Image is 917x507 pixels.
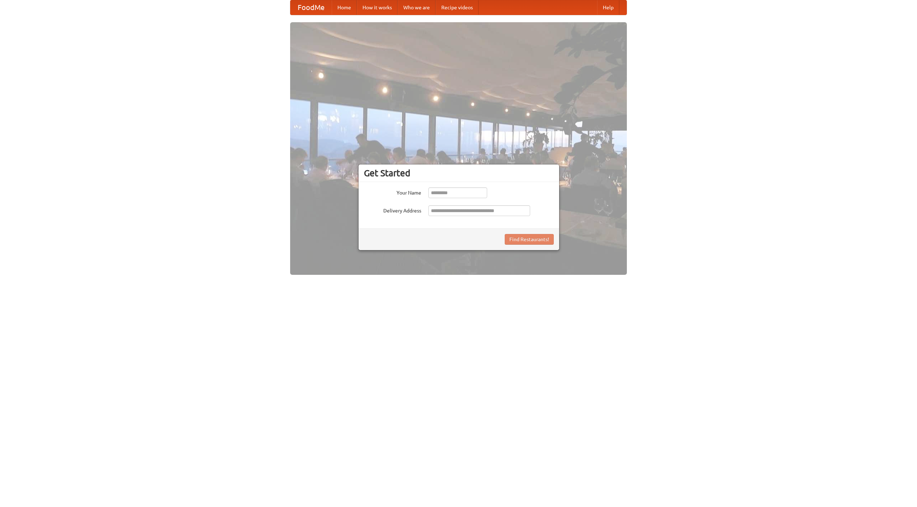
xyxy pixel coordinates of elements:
button: Find Restaurants! [505,234,554,245]
a: FoodMe [291,0,332,15]
a: Recipe videos [436,0,479,15]
h3: Get Started [364,168,554,178]
a: Home [332,0,357,15]
label: Your Name [364,187,421,196]
a: How it works [357,0,398,15]
a: Help [597,0,619,15]
a: Who we are [398,0,436,15]
label: Delivery Address [364,205,421,214]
